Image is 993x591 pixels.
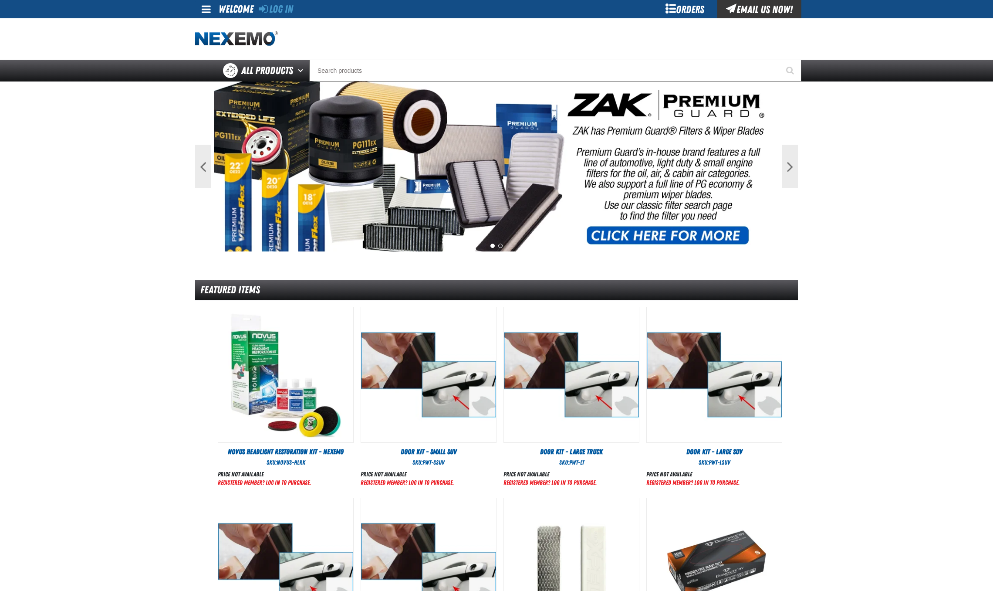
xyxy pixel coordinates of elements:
[646,447,782,457] a: Door Kit - Large SUV
[361,459,496,467] div: SKU:
[503,470,597,479] div: Price not available
[228,448,344,456] span: Novus Headlight Restoration Kit - Nexemo
[361,447,496,457] a: Door Kit - Small SUV
[569,459,584,466] span: PWT-LT
[361,470,454,479] div: Price not available
[504,307,639,442] img: Door Kit - Large Truck
[277,459,305,466] span: NOVUS-HLRK
[686,448,743,456] span: Door Kit - Large SUV
[503,479,597,486] a: Registered Member? Log In to purchase.
[361,307,496,442] img: Door Kit - Small SUV
[780,60,801,82] button: Start Searching
[504,307,639,442] : View Details of the Door Kit - Large Truck
[646,479,740,486] a: Registered Member? Log In to purchase.
[401,448,457,456] span: Door Kit - Small SUV
[361,479,454,486] a: Registered Member? Log In to purchase.
[195,280,798,300] div: Featured Items
[646,459,782,467] div: SKU:
[214,82,779,251] img: PG Filters & Wipers
[195,31,278,47] img: Nexemo logo
[259,3,293,15] a: Log In
[709,459,730,466] span: PWT-LSUV
[782,145,798,188] button: Next
[490,244,495,248] button: 1 of 2
[498,244,503,248] button: 2 of 2
[218,447,354,457] a: Novus Headlight Restoration Kit - Nexemo
[309,60,801,82] input: Search
[647,307,782,442] : View Details of the Door Kit - Large SUV
[422,459,445,466] span: PWT-SSUV
[218,307,353,442] img: Novus Headlight Restoration Kit - Nexemo
[646,470,740,479] div: Price not available
[218,307,353,442] : View Details of the Novus Headlight Restoration Kit - Nexemo
[218,479,311,486] a: Registered Member? Log In to purchase.
[218,470,311,479] div: Price not available
[503,459,639,467] div: SKU:
[295,60,309,82] button: Open All Products pages
[540,448,603,456] span: Door Kit - Large Truck
[218,459,354,467] div: SKU:
[503,447,639,457] a: Door Kit - Large Truck
[195,145,211,188] button: Previous
[241,63,293,78] span: All Products
[647,307,782,442] img: Door Kit - Large SUV
[361,307,496,442] : View Details of the Door Kit - Small SUV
